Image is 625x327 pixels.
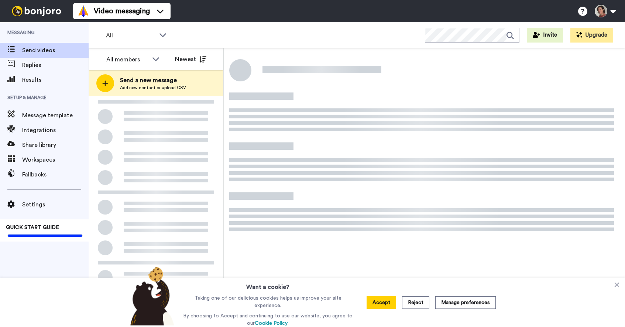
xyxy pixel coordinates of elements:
[22,141,89,149] span: Share library
[22,61,89,70] span: Replies
[6,225,59,230] span: QUICK START GUIDE
[367,296,396,309] button: Accept
[22,170,89,179] span: Fallbacks
[181,294,354,309] p: Taking one of our delicious cookies helps us improve your site experience.
[22,111,89,120] span: Message template
[9,6,64,16] img: bj-logo-header-white.svg
[181,312,354,327] p: By choosing to Accept and continuing to use our website, you agree to our .
[106,55,148,64] div: All members
[22,155,89,164] span: Workspaces
[246,278,289,291] h3: Want a cookie?
[78,5,89,17] img: vm-color.svg
[169,52,212,67] button: Newest
[22,126,89,135] span: Integrations
[527,28,563,43] button: Invite
[120,85,186,91] span: Add new contact or upload CSV
[106,31,155,40] span: All
[22,200,89,209] span: Settings
[22,75,89,84] span: Results
[120,76,186,85] span: Send a new message
[255,321,288,326] a: Cookie Policy
[435,296,496,309] button: Manage preferences
[22,46,89,55] span: Send videos
[94,6,150,16] span: Video messaging
[124,266,178,326] img: bear-with-cookie.png
[570,28,613,43] button: Upgrade
[402,296,429,309] button: Reject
